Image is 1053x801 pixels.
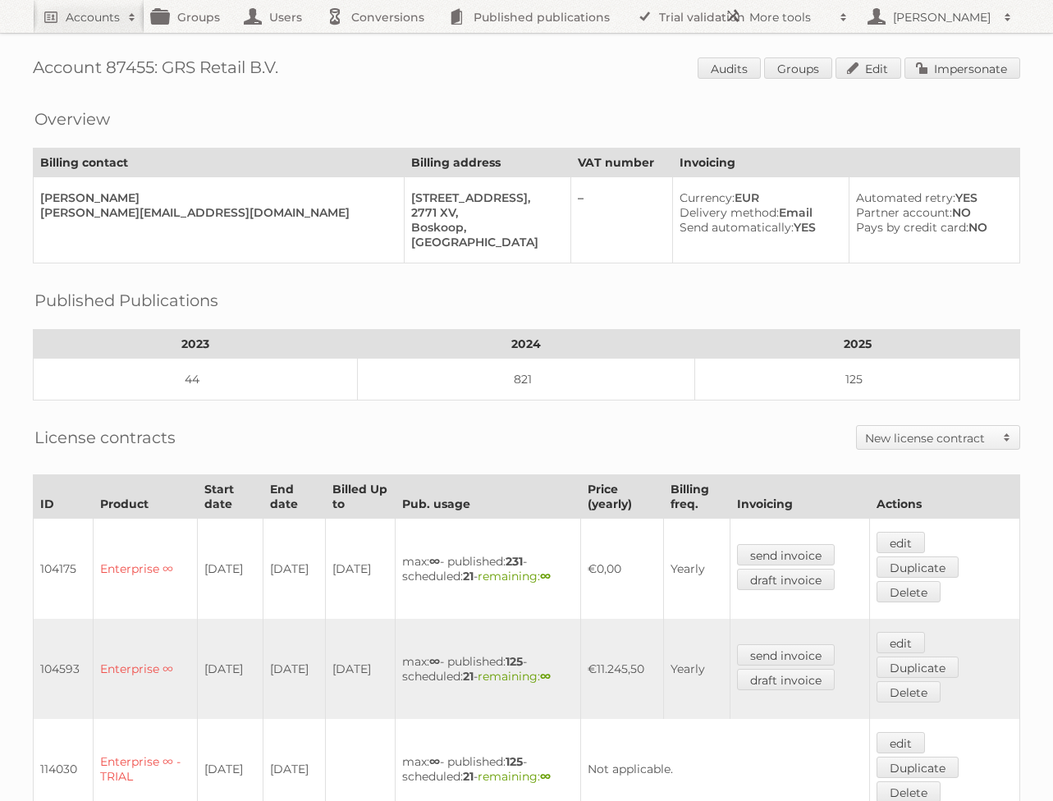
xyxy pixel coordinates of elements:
a: Groups [764,57,832,79]
span: Toggle [995,426,1019,449]
th: 2024 [358,330,695,359]
th: 2023 [34,330,358,359]
a: Delete [877,681,941,703]
a: Audits [698,57,761,79]
th: 2025 [695,330,1020,359]
span: remaining: [478,669,551,684]
strong: 125 [506,654,523,669]
a: edit [877,532,925,553]
strong: ∞ [540,769,551,784]
a: edit [877,632,925,653]
td: max: - published: - scheduled: - [395,619,580,719]
h2: More tools [749,9,831,25]
strong: ∞ [540,669,551,684]
span: Partner account: [856,205,952,220]
th: VAT number [571,149,673,177]
strong: ∞ [429,654,440,669]
td: [DATE] [326,519,395,620]
td: [DATE] [263,619,326,719]
td: 44 [34,359,358,400]
th: ID [34,475,94,519]
strong: 21 [463,569,474,584]
th: Billing contact [34,149,405,177]
a: Duplicate [877,757,959,778]
td: [DATE] [198,619,263,719]
a: Duplicate [877,556,959,578]
h2: New license contract [865,430,995,446]
span: Currency: [680,190,735,205]
th: Actions [870,475,1020,519]
td: 821 [358,359,695,400]
th: Start date [198,475,263,519]
td: €0,00 [581,519,664,620]
div: Email [680,205,836,220]
h1: Account 87455: GRS Retail B.V. [33,57,1020,82]
div: NO [856,220,1006,235]
th: Billing freq. [664,475,730,519]
div: YES [856,190,1006,205]
td: 104175 [34,519,94,620]
td: Enterprise ∞ [94,519,198,620]
h2: Accounts [66,9,120,25]
h2: License contracts [34,425,176,450]
a: Impersonate [904,57,1020,79]
strong: 231 [506,554,523,569]
a: draft invoice [737,569,835,590]
td: Enterprise ∞ [94,619,198,719]
th: Price (yearly) [581,475,664,519]
a: draft invoice [737,669,835,690]
strong: ∞ [540,569,551,584]
span: Delivery method: [680,205,779,220]
td: Yearly [664,619,730,719]
th: Billed Up to [326,475,395,519]
th: Invoicing [672,149,1019,177]
a: send invoice [737,644,835,666]
th: Billing address [405,149,571,177]
strong: ∞ [429,754,440,769]
div: 2771 XV, [411,205,557,220]
a: send invoice [737,544,835,565]
td: €11.245,50 [581,619,664,719]
td: 125 [695,359,1020,400]
div: [GEOGRAPHIC_DATA] [411,235,557,249]
div: [STREET_ADDRESS], [411,190,557,205]
td: [DATE] [198,519,263,620]
div: EUR [680,190,836,205]
strong: 125 [506,754,523,769]
a: Edit [836,57,901,79]
td: Yearly [664,519,730,620]
strong: 21 [463,769,474,784]
div: [PERSON_NAME][EMAIL_ADDRESS][DOMAIN_NAME] [40,205,391,220]
span: Automated retry: [856,190,955,205]
th: Invoicing [730,475,870,519]
td: [DATE] [326,619,395,719]
th: Pub. usage [395,475,580,519]
div: NO [856,205,1006,220]
h2: Published Publications [34,288,218,313]
td: [DATE] [263,519,326,620]
th: End date [263,475,326,519]
a: New license contract [857,426,1019,449]
span: remaining: [478,569,551,584]
td: 104593 [34,619,94,719]
a: Delete [877,581,941,602]
td: – [571,177,673,263]
div: Boskoop, [411,220,557,235]
div: [PERSON_NAME] [40,190,391,205]
span: Send automatically: [680,220,794,235]
h2: [PERSON_NAME] [889,9,996,25]
h2: Overview [34,107,110,131]
strong: 21 [463,669,474,684]
th: Product [94,475,198,519]
span: remaining: [478,769,551,784]
div: YES [680,220,836,235]
td: max: - published: - scheduled: - [395,519,580,620]
a: Duplicate [877,657,959,678]
a: edit [877,732,925,753]
span: Pays by credit card: [856,220,968,235]
strong: ∞ [429,554,440,569]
